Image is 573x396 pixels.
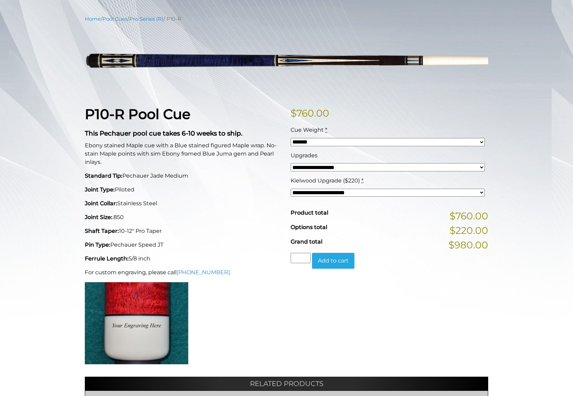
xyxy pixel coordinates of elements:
[291,177,360,184] span: Kielwood Upgrade ($220)
[291,209,328,216] span: Product total
[85,129,242,137] strong: This Pechauer pool cue takes 6-10 weeks to ship.
[450,223,488,238] span: $220.00
[291,253,311,263] input: Product quantity
[312,253,354,269] button: Add to cart
[450,209,488,223] span: $760.00
[85,172,282,180] p: Pechauer Jade Medium
[85,141,282,166] p: Ebony stained Maple cue with a Blue stained figured Maple wrap. No-stain Maple points with sim Eb...
[85,186,115,193] strong: Joint Type:
[85,214,112,220] strong: Joint Size:
[102,16,128,22] a: Pool Cues
[85,200,117,207] strong: Joint Collar:
[325,127,327,133] abbr: required
[85,377,488,390] h2: Related products
[85,199,282,208] p: Stainless Steel
[85,16,101,22] a: Home
[85,213,282,221] p: .850
[85,241,282,249] p: Pechauer Speed JT
[85,172,122,179] strong: Standard Tip:
[291,107,296,119] span: $
[85,28,488,95] img: P10-N.png
[85,268,282,277] p: For custom engraving, please call
[449,238,488,252] span: $980.00
[85,186,282,194] p: Piloted
[291,107,329,119] bdi: 760.00
[85,227,282,235] p: 10-12" Pro Taper
[85,15,488,23] nav: Breadcrumb
[85,255,282,263] p: 5/8 inch
[85,255,129,262] strong: Ferrule Length:
[291,152,318,159] span: Upgrades
[291,238,322,245] span: Grand total
[361,177,363,184] abbr: required
[177,269,231,276] a: [PHONE_NUMBER].
[129,16,163,22] a: Pro Series (R)
[85,106,190,122] strong: P10-R Pool Cue
[291,127,324,133] span: Cue Weight
[291,224,327,230] span: Options total
[85,228,119,234] strong: Shaft Taper:
[85,241,110,248] strong: Pin Type:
